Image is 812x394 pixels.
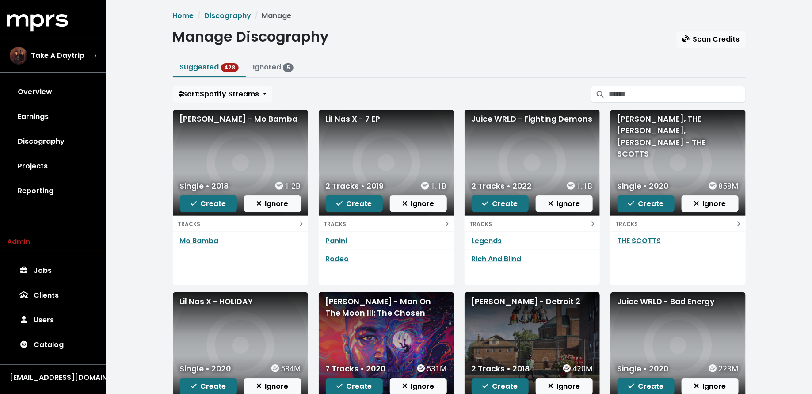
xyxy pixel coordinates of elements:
a: Rodeo [326,254,349,264]
img: The selected account / producer [10,47,27,65]
div: Lil Nas X - HOLIDAY [180,296,301,307]
div: Single • 2020 [618,363,669,375]
h1: Manage Discography [173,28,329,45]
a: mprs logo [7,17,68,27]
span: Ignore [256,199,289,209]
div: 1.2B [275,180,301,192]
button: TRACKS [173,216,308,232]
div: 420M [563,363,592,375]
nav: breadcrumb [173,11,746,21]
div: 531M [417,363,446,375]
button: Ignore [536,195,593,212]
span: Ignore [256,381,289,391]
span: Create [628,199,663,209]
div: [PERSON_NAME] - Detroit 2 [472,296,593,307]
small: TRACKS [178,220,201,228]
a: Reporting [7,179,99,203]
div: Juice WRLD - Fighting Demons [472,113,593,125]
button: Ignore [390,195,447,212]
div: [PERSON_NAME] - Man On The Moon III: The Chosen [326,296,447,319]
input: Search suggested projects [609,86,746,103]
a: Mo Bamba [180,236,219,246]
button: Ignore [244,195,301,212]
span: Ignore [402,199,435,209]
a: Discography [205,11,252,21]
span: Sort: Spotify Streams [179,89,259,99]
a: Earnings [7,104,99,129]
a: Overview [7,80,99,104]
div: 584M [271,363,301,375]
span: Ignore [548,381,580,391]
span: 5 [283,63,294,72]
a: Legends [472,236,502,246]
div: 2 Tracks • 2018 [472,363,530,375]
a: Ignored 5 [253,62,294,72]
span: 428 [221,63,239,72]
span: Create [482,381,518,391]
span: Take A Daytrip [31,50,84,61]
div: 1.1B [421,180,446,192]
button: Create [180,195,237,212]
span: Create [191,381,226,391]
button: [EMAIL_ADDRESS][DOMAIN_NAME] [7,372,99,383]
button: Create [472,195,529,212]
a: Suggested 428 [180,62,239,72]
button: Create [618,195,675,212]
div: Single • 2020 [618,180,669,192]
span: Ignore [402,381,435,391]
div: Single • 2018 [180,180,229,192]
span: Create [336,199,372,209]
span: Ignore [548,199,580,209]
button: Create [326,195,383,212]
button: TRACKS [610,216,746,232]
div: [EMAIL_ADDRESS][DOMAIN_NAME] [10,372,96,383]
div: 1.1B [567,180,592,192]
div: 7 Tracks • 2020 [326,363,386,375]
span: Ignore [694,199,726,209]
div: 2 Tracks • 2019 [326,180,384,192]
a: Discography [7,129,99,154]
a: Panini [326,236,347,246]
button: Scan Credits [677,31,746,48]
div: Juice WRLD - Bad Energy [618,296,739,307]
button: Ignore [682,195,739,212]
small: TRACKS [470,220,492,228]
a: THE SCOTTS [618,236,661,246]
a: Clients [7,283,99,308]
a: Rich And Blind [472,254,522,264]
span: Create [628,381,663,391]
a: Jobs [7,258,99,283]
span: Create [191,199,226,209]
li: Manage [252,11,292,21]
div: 858M [709,180,738,192]
div: 2 Tracks • 2022 [472,180,532,192]
span: Create [482,199,518,209]
button: TRACKS [319,216,454,232]
div: Single • 2020 [180,363,231,375]
div: Lil Nas X - 7 EP [326,113,447,125]
a: Projects [7,154,99,179]
button: Sort:Spotify Streams [173,86,272,103]
span: Scan Credits [682,34,740,44]
span: Create [336,381,372,391]
div: 223M [709,363,738,375]
span: Ignore [694,381,726,391]
div: [PERSON_NAME] - Mo Bamba [180,113,301,125]
small: TRACKS [324,220,347,228]
div: [PERSON_NAME], THE [PERSON_NAME], [PERSON_NAME] - THE SCOTTS [618,113,739,160]
a: Home [173,11,194,21]
small: TRACKS [616,220,638,228]
button: TRACKS [465,216,600,232]
a: Catalog [7,333,99,357]
a: Users [7,308,99,333]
